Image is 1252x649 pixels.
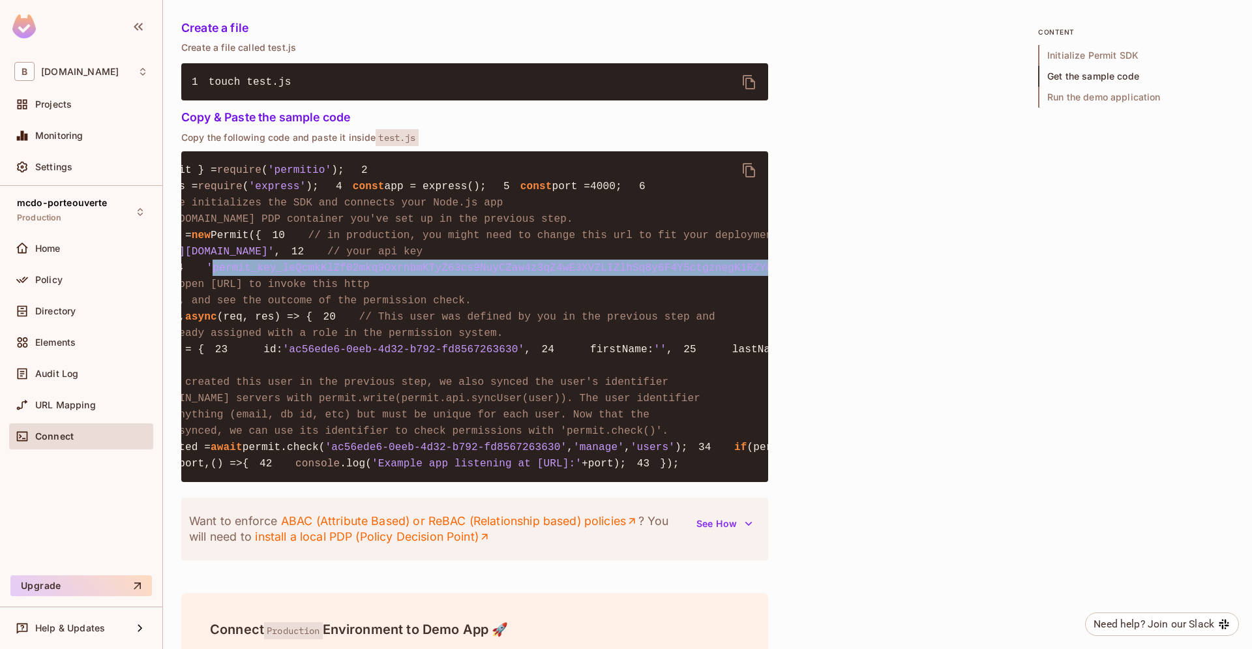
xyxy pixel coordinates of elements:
span: : [648,344,654,355]
span: Production [264,622,323,639]
span: '' [653,344,666,355]
span: // in production, you might need to change this url to fit your deployment [308,230,779,241]
span: 25 [673,342,707,357]
span: : [276,344,283,355]
span: if [734,442,747,453]
span: ( [261,164,268,176]
span: Production [17,213,62,223]
span: 'express' [249,181,306,192]
span: // You can open [URL] to invoke this http [109,279,370,290]
span: // endpoint, and see the outcome of the permission check. [109,295,471,307]
span: await [211,442,243,453]
span: B [14,62,35,81]
p: Copy the following code and paste it inside [181,132,768,143]
span: // to the [DOMAIN_NAME] PDP container you've set up in the previous step. [109,213,573,225]
span: Help & Updates [35,623,105,633]
span: Workspace: beecee.fr [41,67,119,77]
button: delete [734,67,765,98]
span: // is already assigned with a role in the permission system. [122,327,503,339]
span: 5 [486,179,520,194]
p: Want to enforce ? You will need to [189,513,689,545]
p: Create a file called test.js [181,42,768,53]
span: 2 [344,162,378,178]
span: , [567,442,573,453]
span: 23 [204,342,238,357]
span: 'ac56ede6-0eeb-4d32-b792-fd8567263630' [283,344,525,355]
span: 10 [261,228,295,243]
p: content [1038,27,1234,37]
span: require [198,181,243,192]
span: 24 [531,342,565,357]
span: console [295,458,340,470]
span: // This line initializes the SDK and connects your Node.js app [109,197,503,209]
span: test.js [376,129,418,146]
span: 6 [622,179,656,194]
span: 43 [626,456,660,472]
span: Settings [35,162,72,172]
div: Need help? Join our Slack [1094,616,1214,632]
button: delete [734,155,765,186]
span: Run the demo application [1038,87,1234,108]
span: 4000 [590,181,616,192]
span: // This user was defined by you in the previous step and [359,311,715,323]
span: // user is synced, we can use its identifier to check permissions with 'permit.check()'. [109,425,668,437]
span: (permitted) { [747,442,830,453]
span: 4 [319,179,353,194]
span: ); [306,181,319,192]
span: Policy [35,275,63,285]
span: new [192,230,211,241]
span: Directory [35,306,76,316]
span: 1 [192,74,209,90]
span: async [185,311,217,323]
span: Permit({ [211,230,261,241]
span: ); [675,442,688,453]
span: port = [552,181,590,192]
span: '[URL][DOMAIN_NAME]' [147,246,275,258]
button: Upgrade [10,575,152,596]
span: URL Mapping [35,400,96,410]
img: SReyMgAAAABJRU5ErkJggg== [12,14,36,38]
span: Connect [35,431,74,442]
span: permit.check( [243,442,325,453]
span: // to [DOMAIN_NAME] servers with permit.write(permit.api.syncUser(user)). The user identifier [109,393,700,404]
span: 'permitio' [268,164,332,176]
a: install a local PDP (Policy Decision Point) [255,529,490,545]
span: // your api key [327,246,423,258]
span: Audit Log [35,369,78,379]
span: const [353,181,385,192]
span: +port); [582,458,626,470]
span: () => [211,458,243,470]
span: , [666,344,673,355]
span: , [179,311,185,323]
span: touch test.js [209,76,291,88]
a: ABAC (Attribute Based) or ReBAC (Relationship based) policies [280,513,638,529]
h4: Connect Environment to Demo App 🚀 [210,622,739,637]
span: 42 [249,456,283,472]
span: const [520,181,552,192]
span: 'permit_key_leQcmkKlZf02mkq9OxrnbmKTyZ63cs9NuyCZaw4z3qZ4wE3XVZLIZlhSq8y6F4Y5ctgznegK1RZYGfabuLoWlz' [207,262,836,274]
span: 'manage' [573,442,624,453]
span: Initialize Permit SDK [1038,45,1234,66]
button: See How [689,513,760,534]
span: ); [331,164,344,176]
span: // can be anything (email, db id, etc) but must be unique for each user. Now that the [109,409,649,421]
span: require [217,164,261,176]
span: ( [243,181,249,192]
span: 12 [280,244,314,260]
h5: Create a file [181,22,768,35]
span: Get the sample code [1038,66,1234,87]
span: Elements [35,337,76,348]
span: 34 [687,440,721,455]
span: app = express(); [385,181,486,192]
span: Monitoring [35,130,83,141]
span: 'ac56ede6-0eeb-4d32-b792-fd8567263630' [325,442,567,453]
span: // After we created this user in the previous step, we also synced the user's identifier [109,376,668,388]
span: , [275,246,281,258]
span: 20 [312,309,346,325]
span: 'Example app listening at [URL]:' [372,458,582,470]
span: lastName [732,344,783,355]
span: firstName [590,344,648,355]
span: (req, res) => { [217,311,312,323]
span: , [524,344,531,355]
span: Home [35,243,61,254]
